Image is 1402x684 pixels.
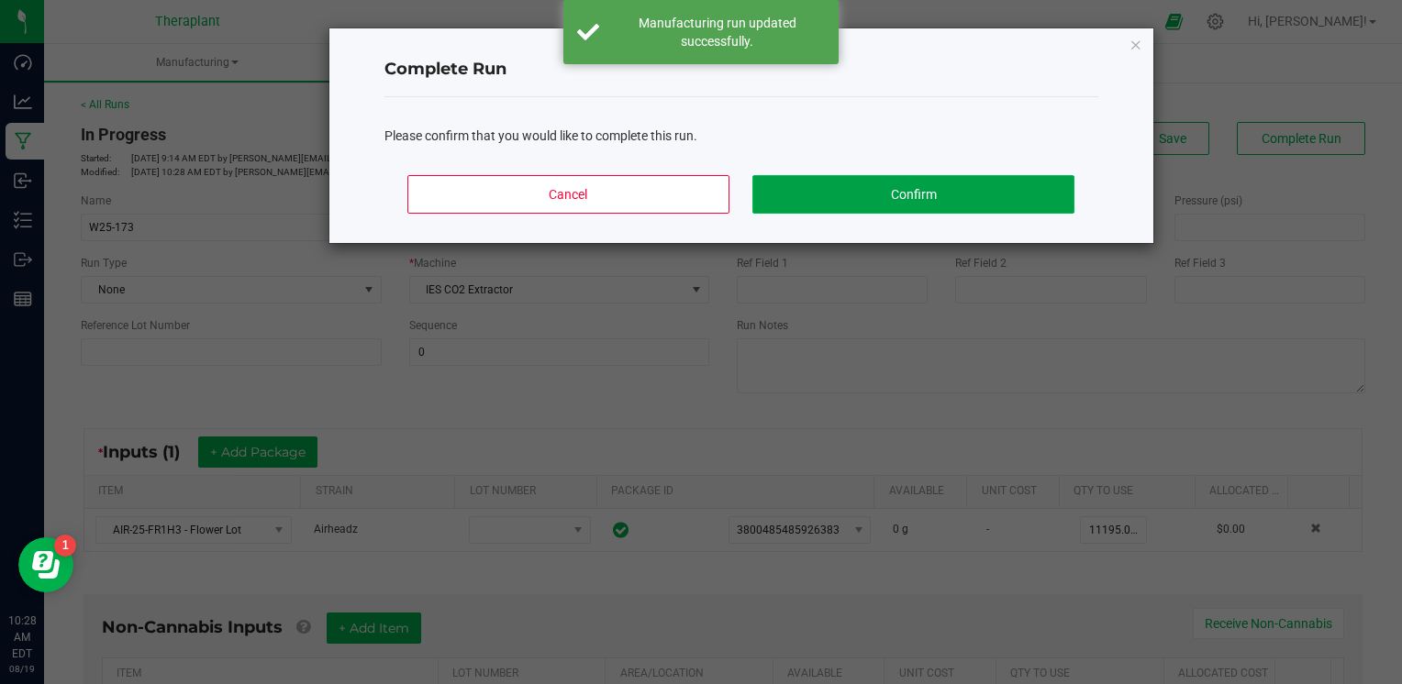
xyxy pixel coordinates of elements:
[54,535,76,557] iframe: Resource center unread badge
[18,537,73,592] iframe: Resource center
[1129,33,1142,55] button: Close
[752,175,1074,214] button: Confirm
[407,175,729,214] button: Cancel
[384,127,1098,146] div: Please confirm that you would like to complete this run.
[384,58,1098,82] h4: Complete Run
[609,14,825,50] div: Manufacturing run updated successfully.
